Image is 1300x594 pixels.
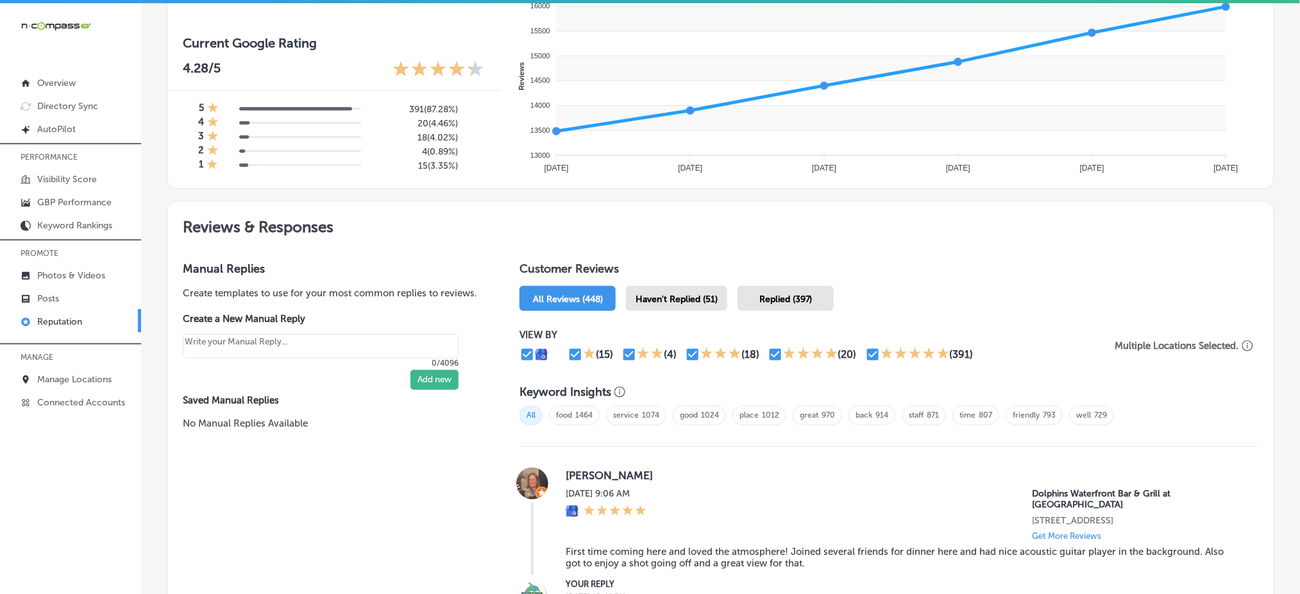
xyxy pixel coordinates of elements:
tspan: [DATE] [1213,164,1238,173]
div: (391) [950,348,974,361]
a: 807 [979,411,992,420]
div: 1 Star [207,144,219,158]
text: Reviews [517,62,525,90]
p: VIEW BY [519,329,1110,341]
span: Replied (397) [759,294,813,305]
a: time [959,411,975,420]
h2: Reviews & Responses [167,202,1274,246]
p: Reputation [37,316,82,327]
tspan: 13000 [530,151,550,159]
a: 1024 [701,411,719,420]
div: (4) [664,348,677,361]
p: Visibility Score [37,174,97,185]
a: 1012 [762,411,779,420]
p: Dolphins Waterfront Bar & Grill at Cape Crossing [1033,489,1238,511]
a: 1464 [575,411,593,420]
tspan: 13500 [530,126,550,134]
p: 310 Lagoon Way [1033,516,1238,527]
a: 914 [875,411,888,420]
a: friendly [1013,411,1040,420]
label: Saved Manual Replies [183,395,478,407]
h5: 18 ( 4.02% ) [371,132,458,143]
label: Create a New Manual Reply [183,313,459,325]
label: [PERSON_NAME] [566,470,1238,482]
a: back [856,411,872,420]
div: 4.28 Stars [393,60,484,80]
h4: 1 [199,158,203,173]
h4: 2 [198,144,204,158]
p: No Manual Replies Available [183,417,478,431]
p: GBP Performance [37,197,112,208]
a: food [556,411,572,420]
p: Get More Reviews [1033,532,1102,541]
div: 1 Star [207,116,219,130]
label: [DATE] 9:06 AM [566,489,646,500]
span: All Reviews (448) [533,294,603,305]
div: 5 Stars [584,505,646,519]
span: Haven't Replied (51) [636,294,718,305]
p: 4.28 /5 [183,60,221,80]
a: staff [909,411,924,420]
a: 1074 [642,411,659,420]
a: good [680,411,698,420]
tspan: 15000 [530,52,550,60]
tspan: 14000 [530,102,550,110]
p: Posts [37,293,59,304]
textarea: Create your Quick Reply [183,334,459,359]
h1: Customer Reviews [519,262,1258,281]
p: Overview [37,78,76,89]
h4: 4 [198,116,204,130]
div: 2 Stars [637,347,664,362]
label: YOUR REPLY [566,580,1238,590]
p: Multiple Locations Selected. [1115,340,1239,352]
a: 729 [1094,411,1107,420]
p: Manage Locations [37,374,112,385]
h3: Manual Replies [183,262,478,276]
a: service [613,411,639,420]
div: 1 Star [207,102,219,116]
tspan: [DATE] [544,164,568,173]
p: Photos & Videos [37,270,105,281]
a: 970 [822,411,835,420]
div: (20) [838,348,857,361]
p: Directory Sync [37,101,98,112]
div: (18) [741,348,759,361]
tspan: 14500 [530,77,550,85]
a: great [800,411,818,420]
h4: 3 [198,130,204,144]
p: Create templates to use for your most common replies to reviews. [183,286,478,300]
h5: 4 ( 0.89% ) [371,146,458,157]
img: 660ab0bf-5cc7-4cb8-ba1c-48b5ae0f18e60NCTV_CLogo_TV_Black_-500x88.png [21,20,91,32]
tspan: [DATE] [946,164,970,173]
h5: 15 ( 3.35% ) [371,160,458,171]
h5: 20 ( 4.46% ) [371,118,458,129]
h5: 391 ( 87.28% ) [371,104,458,115]
a: place [739,411,759,420]
h4: 5 [199,102,204,116]
tspan: [DATE] [1080,164,1104,173]
a: well [1076,411,1091,420]
h3: Keyword Insights [519,386,611,400]
p: AutoPilot [37,124,76,135]
div: (15) [596,348,613,361]
tspan: [DATE] [812,164,836,173]
p: Keyword Rankings [37,220,112,231]
tspan: 16000 [530,3,550,10]
a: 793 [1043,411,1056,420]
p: 0/4096 [183,359,459,368]
div: 1 Star [207,158,218,173]
span: All [519,406,543,425]
button: Add new [410,370,459,390]
div: 3 Stars [700,347,741,362]
blockquote: First time coming here and loved the atmosphere! Joined several friends for dinner here and had n... [566,547,1238,570]
h3: Current Google Rating [183,35,484,51]
tspan: [DATE] [678,164,702,173]
a: 871 [927,411,939,420]
div: 4 Stars [783,347,838,362]
tspan: 15500 [530,27,550,35]
div: 1 Star [583,347,596,362]
div: 1 Star [207,130,219,144]
p: Connected Accounts [37,397,125,408]
div: 5 Stars [881,347,950,362]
